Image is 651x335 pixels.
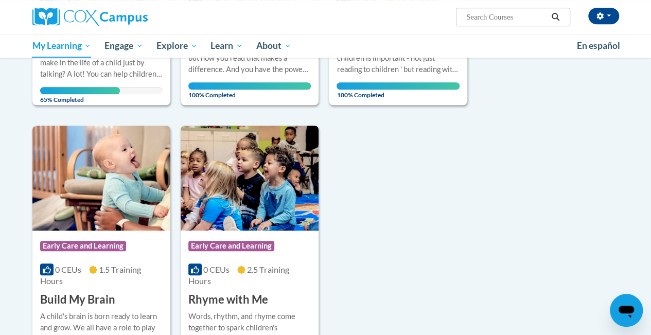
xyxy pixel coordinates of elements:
[203,265,230,274] span: 0 CEUs
[40,87,120,94] div: Your progress
[188,82,311,99] span: 100% Completed
[588,8,619,24] button: Account Settings
[181,126,319,231] img: Course Logo
[256,40,291,52] span: About
[337,82,459,90] div: Your progress
[188,241,274,251] span: Early Care and Learning
[40,241,126,251] span: Early Care and Learning
[610,294,643,327] iframe: Button to launch messaging window
[32,8,218,26] a: Cox Campus
[156,40,198,52] span: Explore
[337,41,459,75] div: Everyone knows reading books with children is important - not just reading to children ' but read...
[32,126,170,231] img: Course Logo
[188,82,311,90] div: Your progress
[337,82,459,99] span: 100% Completed
[40,46,163,80] div: How much of a difference can you make in the life of a child just by talking? A lot! You can help...
[188,292,268,308] h3: Rhyme with Me
[548,11,563,23] button: Search
[32,8,148,26] img: Cox Campus
[570,35,627,57] a: En español
[32,40,91,52] span: My Learning
[25,34,627,58] div: Main menu
[210,40,243,52] span: Learn
[98,34,150,58] a: Engage
[104,40,143,52] span: Engage
[150,34,204,58] a: Explore
[465,11,548,23] input: Search Courses
[204,34,250,58] a: Learn
[26,34,98,58] a: My Learning
[55,265,81,274] span: 0 CEUs
[188,41,311,75] div: It's not what you read with children, but how you read that makes a difference. And you have the ...
[40,292,115,308] h3: Build My Brain
[250,34,298,58] a: About
[577,40,620,51] span: En español
[40,87,120,103] span: 65% Completed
